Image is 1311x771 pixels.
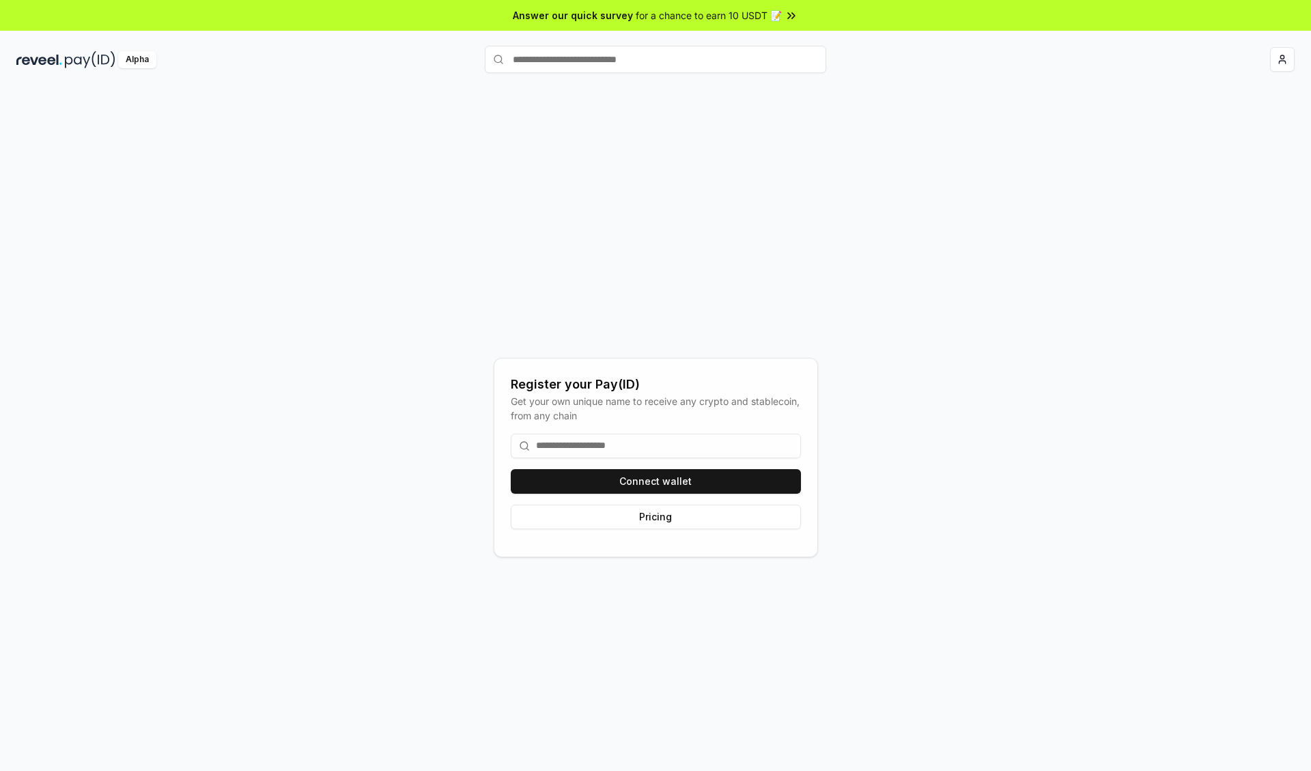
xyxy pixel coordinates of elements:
span: for a chance to earn 10 USDT 📝 [636,8,782,23]
button: Pricing [511,505,801,529]
span: Answer our quick survey [513,8,633,23]
div: Get your own unique name to receive any crypto and stablecoin, from any chain [511,394,801,423]
button: Connect wallet [511,469,801,494]
img: pay_id [65,51,115,68]
div: Alpha [118,51,156,68]
img: reveel_dark [16,51,62,68]
div: Register your Pay(ID) [511,375,801,394]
